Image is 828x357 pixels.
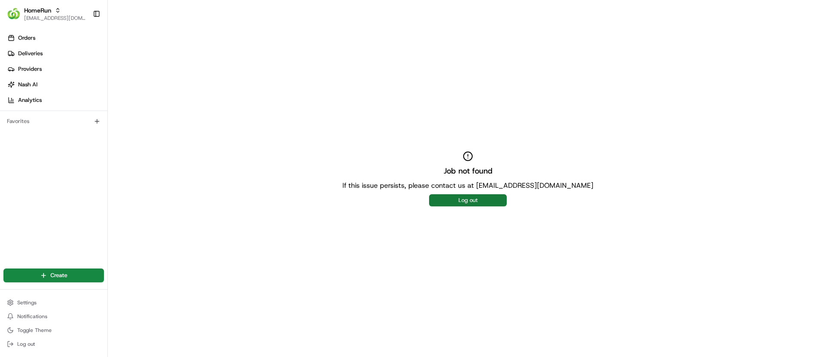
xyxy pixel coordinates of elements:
[7,7,21,21] img: HomeRun
[3,93,107,107] a: Analytics
[3,114,104,128] div: Favorites
[18,81,38,88] span: Nash AI
[3,338,104,350] button: Log out
[17,313,47,320] span: Notifications
[342,180,593,191] p: If this issue persists, please contact us at [EMAIL_ADDRESS][DOMAIN_NAME]
[429,194,507,206] button: Log out
[18,65,42,73] span: Providers
[3,269,104,282] button: Create
[24,15,86,22] button: [EMAIL_ADDRESS][DOMAIN_NAME]
[3,78,107,92] a: Nash AI
[50,272,67,279] span: Create
[3,310,104,322] button: Notifications
[24,6,51,15] button: HomeRun
[3,47,107,60] a: Deliveries
[3,3,89,24] button: HomeRunHomeRun[EMAIL_ADDRESS][DOMAIN_NAME]
[18,96,42,104] span: Analytics
[18,34,35,42] span: Orders
[3,62,107,76] a: Providers
[17,299,37,306] span: Settings
[18,50,43,57] span: Deliveries
[3,297,104,309] button: Settings
[17,327,52,334] span: Toggle Theme
[444,165,492,177] h2: Job not found
[3,31,107,45] a: Orders
[17,341,35,348] span: Log out
[3,324,104,336] button: Toggle Theme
